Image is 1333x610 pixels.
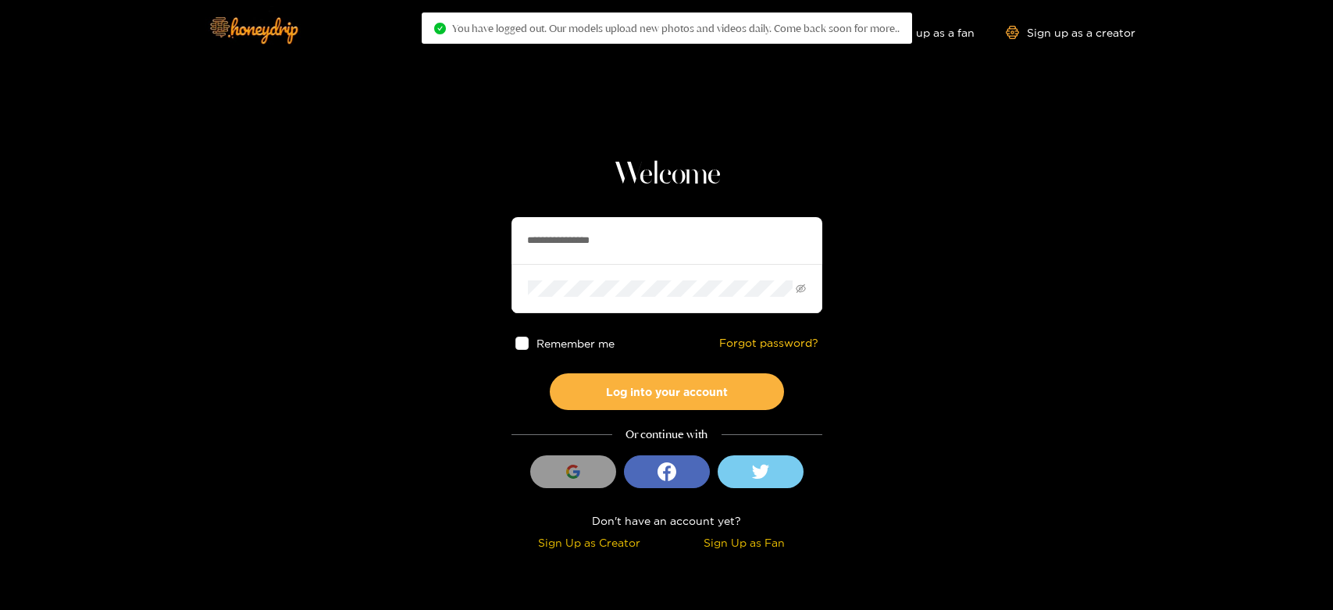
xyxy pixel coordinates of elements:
div: Don't have an account yet? [511,512,822,530]
div: Or continue with [511,426,822,444]
h1: Welcome [511,156,822,194]
span: Remember me [536,337,614,349]
span: check-circle [434,23,446,34]
div: Sign Up as Fan [671,533,818,551]
a: Forgot password? [719,337,818,350]
a: Sign up as a creator [1006,26,1135,39]
span: You have logged out. Our models upload new photos and videos daily. Come back soon for more.. [452,22,900,34]
span: eye-invisible [796,284,806,294]
a: Sign up as a fan [868,26,975,39]
button: Log into your account [550,373,784,410]
div: Sign Up as Creator [515,533,663,551]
